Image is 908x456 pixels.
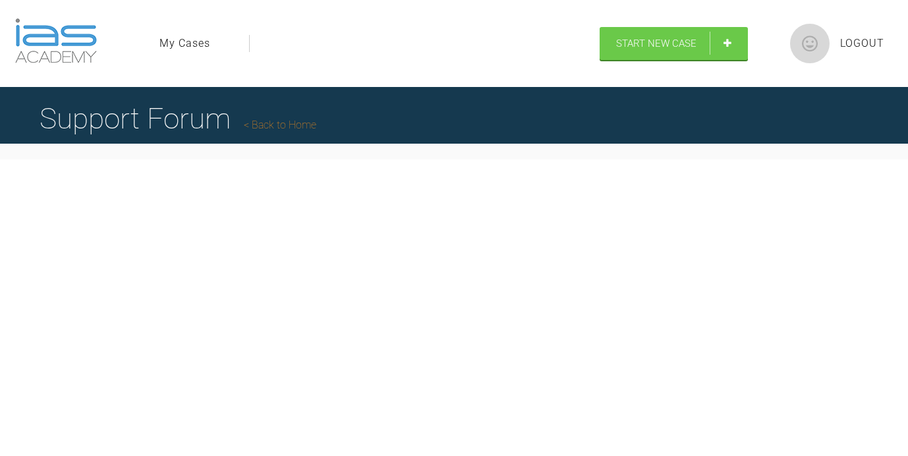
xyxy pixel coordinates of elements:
a: Back to Home [244,119,316,131]
span: Start New Case [616,38,696,49]
h1: Support Forum [40,96,316,142]
a: My Cases [159,35,210,52]
a: Logout [840,35,884,52]
img: logo-light.3e3ef733.png [15,18,97,63]
a: Start New Case [600,27,748,60]
img: profile.png [790,24,830,63]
